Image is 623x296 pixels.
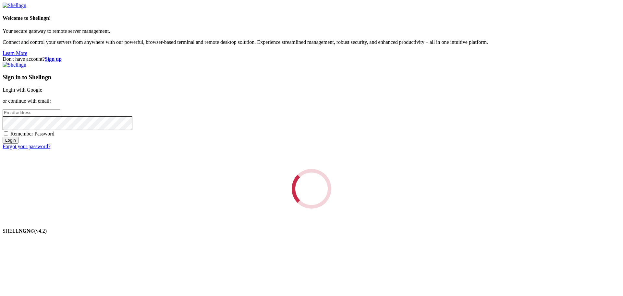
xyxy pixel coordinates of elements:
img: Shellngn [3,3,26,8]
p: or continue with email: [3,98,620,104]
a: Learn More [3,50,27,56]
h3: Sign in to Shellngn [3,74,620,81]
span: 4.2.0 [34,228,47,234]
b: NGN [19,228,31,234]
a: Sign up [45,56,62,62]
input: Email address [3,109,60,116]
span: SHELL © [3,228,47,234]
p: Connect and control your servers from anywhere with our powerful, browser-based terminal and remo... [3,39,620,45]
div: Don't have account? [3,56,620,62]
a: Forgot your password? [3,144,50,149]
h4: Welcome to Shellngn! [3,15,620,21]
span: Remember Password [10,131,55,136]
a: Login with Google [3,87,42,93]
div: Loading... [290,167,333,210]
p: Your secure gateway to remote server management. [3,28,620,34]
input: Remember Password [4,131,8,135]
input: Login [3,137,18,144]
img: Shellngn [3,62,26,68]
